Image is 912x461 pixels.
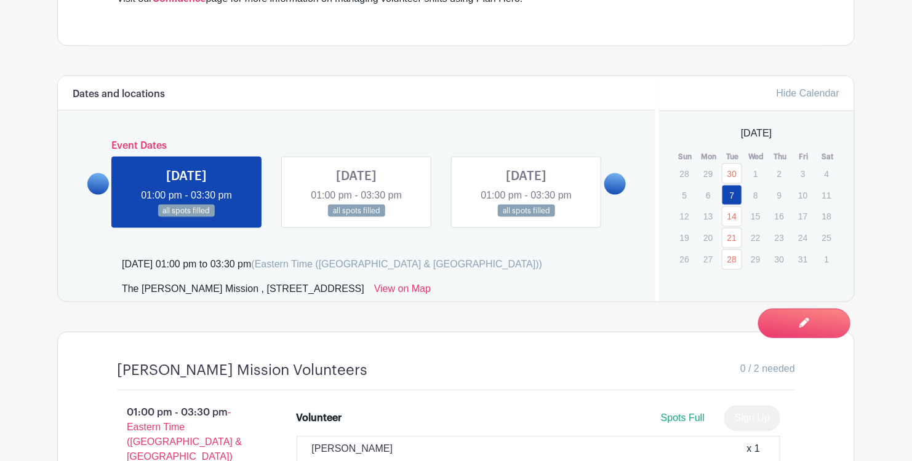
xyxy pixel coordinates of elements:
[793,164,813,183] p: 3
[722,228,742,248] a: 21
[793,229,813,248] p: 24
[777,88,839,98] a: Hide Calendar
[297,411,342,426] div: Volunteer
[73,89,165,100] h6: Dates and locations
[817,164,837,183] p: 4
[674,207,695,226] p: 12
[722,164,742,184] a: 30
[817,229,837,248] p: 25
[745,207,766,226] p: 15
[816,151,840,163] th: Sat
[674,164,695,183] p: 28
[741,126,772,141] span: [DATE]
[769,164,790,183] p: 2
[698,186,718,205] p: 6
[697,151,721,163] th: Mon
[312,442,393,457] p: [PERSON_NAME]
[793,250,813,269] p: 31
[769,229,790,248] p: 23
[661,413,705,424] span: Spots Full
[745,164,766,183] p: 1
[674,229,695,248] p: 19
[745,250,766,269] p: 29
[745,186,766,205] p: 8
[698,207,718,226] p: 13
[122,282,364,302] div: The [PERSON_NAME] Mission , [STREET_ADDRESS]
[698,229,718,248] p: 20
[722,207,742,227] a: 14
[721,151,745,163] th: Tue
[117,362,367,380] h4: [PERSON_NAME] Mission Volunteers
[722,250,742,270] a: 28
[740,362,795,377] span: 0 / 2 needed
[745,229,766,248] p: 22
[793,186,813,205] p: 10
[817,186,837,205] p: 11
[793,207,813,226] p: 17
[769,186,790,205] p: 9
[674,151,698,163] th: Sun
[769,151,793,163] th: Thu
[745,151,769,163] th: Wed
[769,207,790,226] p: 16
[817,207,837,226] p: 18
[747,442,760,457] div: x 1
[374,282,431,302] a: View on Map
[109,140,604,152] h6: Event Dates
[674,250,695,269] p: 26
[722,185,742,205] a: 7
[698,250,718,269] p: 27
[674,186,695,205] p: 5
[251,259,542,270] span: (Eastern Time ([GEOGRAPHIC_DATA] & [GEOGRAPHIC_DATA]))
[817,250,837,269] p: 1
[769,250,790,269] p: 30
[792,151,816,163] th: Fri
[698,164,718,183] p: 29
[122,258,542,272] div: [DATE] 01:00 pm to 03:30 pm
